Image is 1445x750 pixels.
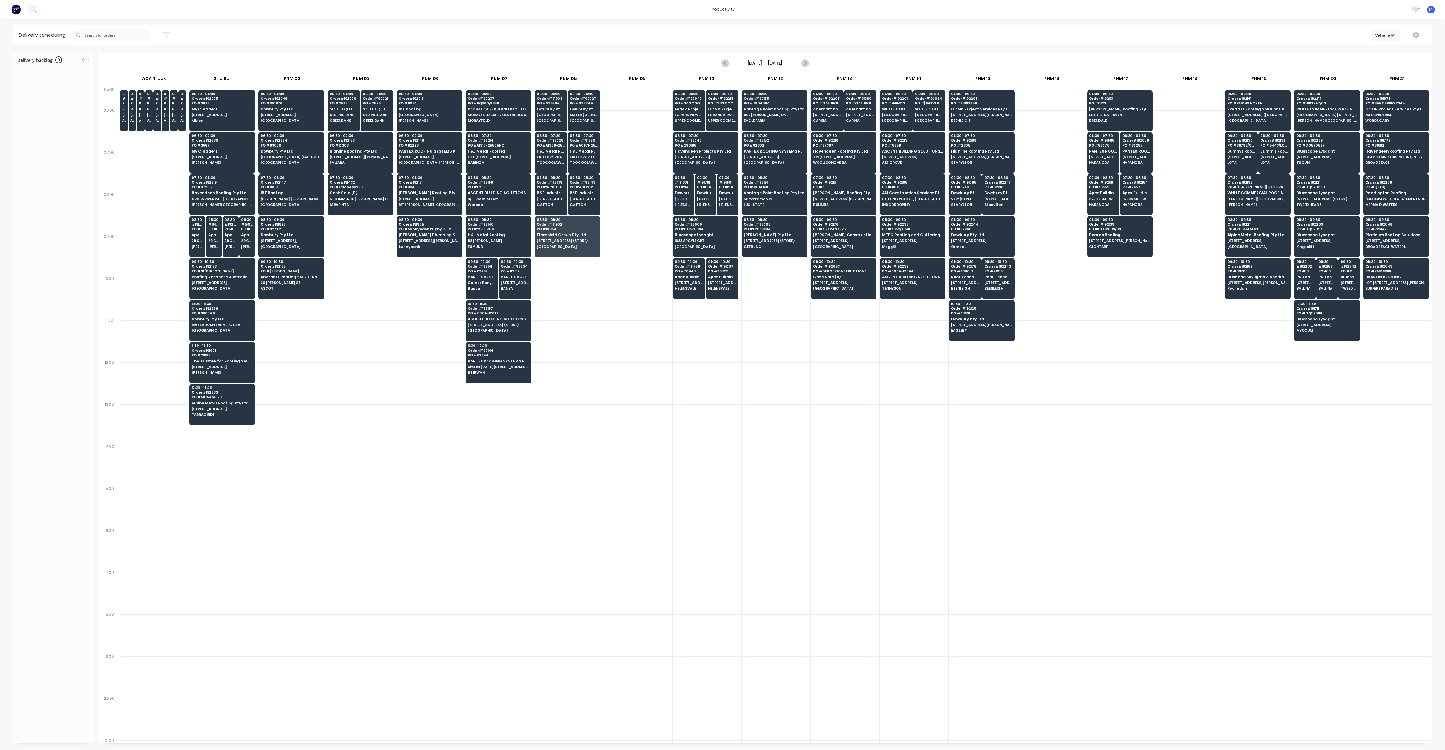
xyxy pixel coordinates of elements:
div: ACA Truck [119,73,188,87]
span: 05:30 - 06:30 [708,92,736,96]
span: My Cladders [192,149,252,153]
span: PO # 36793/C21677.4 [1227,143,1256,147]
span: Summit Roofing Holdings [1227,149,1256,153]
span: [GEOGRAPHIC_DATA] (GATE 3 UHF 12) [GEOGRAPHIC_DATA] [261,155,321,159]
span: 05:30 [122,92,126,96]
span: [STREET_ADDRESS] [261,113,321,117]
span: GCMR Project Services Pty Ltd [708,107,736,111]
span: Order # 192246 [261,97,321,100]
div: 05:30 [98,86,120,107]
span: # 192235 [156,97,159,100]
span: Aberhart Roofing - MGJT Roofing Pty Ltd [813,107,841,111]
span: ASCENT BUILDING SOLUTIONS PTY LTD [882,149,943,153]
span: PO # 0123 [1089,101,1150,105]
span: OLD PUB LANE [330,113,358,117]
div: 07:00 [98,149,120,191]
span: [STREET_ADDRESS] [192,113,252,117]
span: 06:30 - 07:30 [951,134,1012,137]
span: Order # 192153 [330,138,390,142]
span: [GEOGRAPHIC_DATA] [570,119,598,122]
span: MORAYFIELD SUPER CENTRE BEDSHED LOADING DOCK [468,113,529,117]
span: Order # 191980 [846,97,874,100]
span: PO # DQ570537 [1296,143,1357,147]
span: 0 [55,56,62,63]
span: Havendeen Roofing Pty Ltd [813,149,874,153]
span: 06:30 - 07:30 [882,134,943,137]
span: 05:30 - 06:30 [192,92,252,96]
div: FNM 18 [1156,73,1224,87]
span: [STREET_ADDRESS] ([GEOGRAPHIC_DATA]) [1227,113,1288,117]
span: Summit Roofing Holdings [1260,149,1289,153]
span: 05:30 - 06:30 [330,92,358,96]
span: PO # DQ570387 [139,101,142,105]
div: FNM 14 [879,73,948,87]
span: Order # 191903 [537,97,565,100]
span: FACTORY ROAD (SWIMMING POOL) [537,155,565,159]
span: [STREET_ADDRESS][PERSON_NAME] [330,155,390,159]
span: 05:30 [180,92,184,96]
span: WHITE COMMERCIAL ROOFING PTY LTD [915,107,943,111]
span: GREENBANK [363,119,391,122]
span: [STREET_ADDRESS] [1296,155,1357,159]
span: 05:30 [139,92,142,96]
span: ASHGROVE [882,161,943,164]
span: PANTEX ROOFING SYSTEMS PTY LTD [399,149,459,153]
span: Order # 191778 [1365,138,1426,142]
div: Vehicle [1375,32,1393,39]
span: ARCHERFIELD [172,119,176,122]
span: [GEOGRAPHIC_DATA] [261,119,321,122]
span: [GEOGRAPHIC_DATA] [399,113,459,117]
span: 05:30 - 06:30 [744,92,805,96]
span: Order # 192152 [744,138,805,142]
span: PO # WR2797/03 [1296,101,1357,105]
span: [GEOGRAPHIC_DATA] [915,119,943,122]
span: Order # 192220 [330,97,358,100]
span: Bluescope Lysaght [180,107,184,111]
span: Order # 192230 [192,138,252,142]
span: Order # 192113 [1089,97,1150,100]
span: Bluescope Lysaght [164,107,167,111]
span: 05:30 - 06:30 [915,92,943,96]
span: 06:30 - 07:30 [192,134,252,137]
span: 1 GRANDVIEW DVE [675,113,703,117]
span: [STREET_ADDRESS] [1227,155,1256,159]
div: FNM 10 [672,73,741,87]
span: H&L Metal Roofing [537,149,565,153]
span: MORAYFIELD [468,119,529,122]
span: [PERSON_NAME] [399,119,459,122]
span: 05:30 - 06:30 [261,92,321,96]
span: MATER [GEOGRAPHIC_DATA] [570,113,598,117]
span: TOOGOOLAWAH [570,161,598,164]
div: 2nd Run [189,73,257,87]
span: Order # 192224 [261,138,321,142]
span: BRENDALE [1089,119,1150,122]
span: Dowbury Pty Ltd [261,149,321,153]
span: [STREET_ADDRESS][PERSON_NAME] (STORE) [180,113,184,117]
span: TOOGOOLAWAH [537,161,565,164]
span: PO # 93634 A [570,101,598,105]
span: PO # 50971-25612HC.1 [570,143,598,147]
span: Order # 192225 [192,97,252,100]
span: GCMR Project Services Pty Ltd [675,107,703,111]
span: [GEOGRAPHIC_DATA] [882,119,910,122]
span: 05:30 - 06:30 [1296,92,1357,96]
span: 05:30 - 06:30 [882,92,910,96]
div: FNM 21 [1363,73,1431,87]
img: Factory [11,5,21,14]
div: productivity [707,5,738,14]
span: PO # 37397 [813,143,874,147]
span: WHITE COMMERCIAL ROOFING PTY LTD [1296,107,1357,111]
span: ARCHERFIELD [164,119,167,122]
span: [GEOGRAPHIC_DATA][PERSON_NAME] [399,161,459,164]
span: 05:30 - 06:30 [951,92,1012,96]
span: PO # DQ570484 [172,101,176,105]
span: 05:30 [156,92,159,96]
span: 43 OSPREY RISE [1365,113,1426,117]
span: [STREET_ADDRESS][PERSON_NAME] (STORE) [139,113,142,117]
span: Delivery backlog [17,57,53,63]
span: [STREET_ADDRESS] [813,113,841,117]
span: PO # 51309-25612HC.1 [537,143,565,147]
span: ARCHERFIELD [147,119,151,122]
span: UPPER COOMERA [675,119,703,122]
span: PO # 5443/LOTA [1260,143,1289,147]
